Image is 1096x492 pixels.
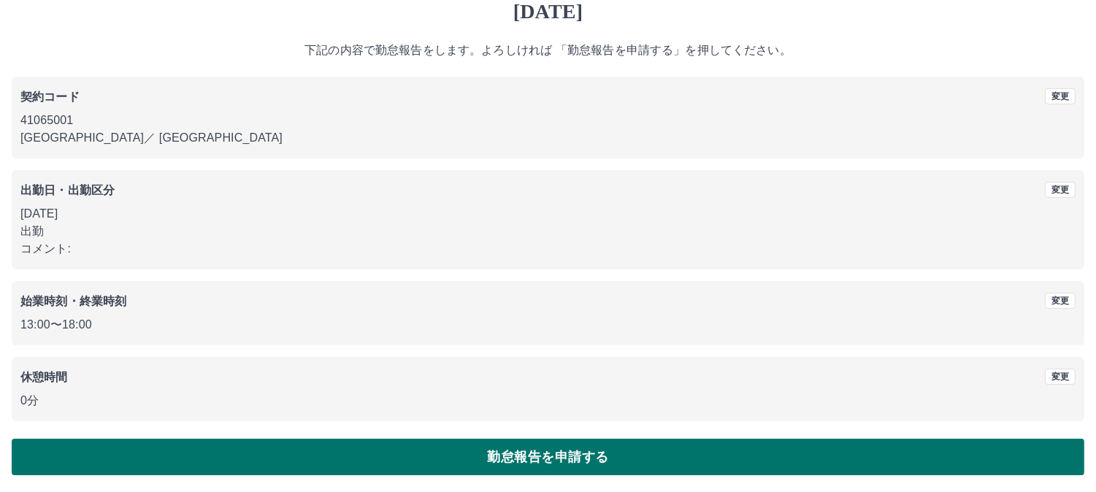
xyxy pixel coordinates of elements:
p: 13:00 〜 18:00 [20,316,1076,334]
button: 変更 [1045,182,1076,198]
b: 休憩時間 [20,371,68,383]
b: 始業時刻・終業時刻 [20,295,126,307]
p: 41065001 [20,112,1076,129]
button: 変更 [1045,293,1076,309]
p: 出勤 [20,223,1076,240]
p: 下記の内容で勤怠報告をします。よろしければ 「勤怠報告を申請する」を押してください。 [12,42,1084,59]
b: 出勤日・出勤区分 [20,184,115,196]
b: 契約コード [20,91,80,103]
button: 勤怠報告を申請する [12,439,1084,475]
p: [DATE] [20,205,1076,223]
p: [GEOGRAPHIC_DATA] ／ [GEOGRAPHIC_DATA] [20,129,1076,147]
button: 変更 [1045,369,1076,385]
p: コメント: [20,240,1076,258]
p: 0分 [20,392,1076,410]
button: 変更 [1045,88,1076,104]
